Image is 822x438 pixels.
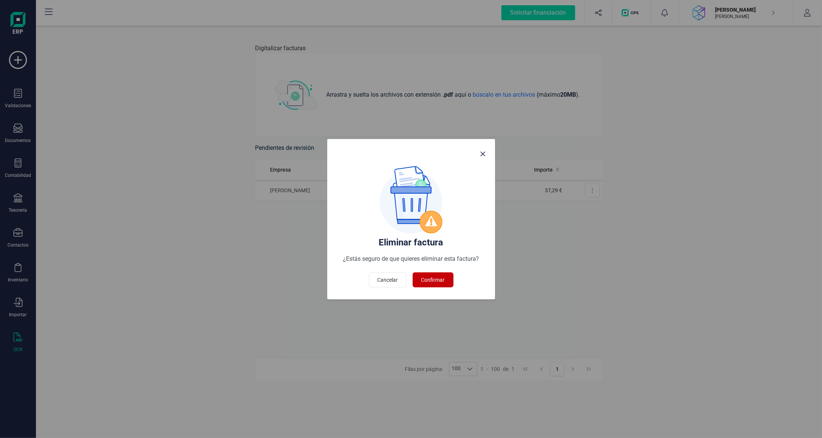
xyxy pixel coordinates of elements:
span: Confirmar [421,276,445,284]
img: eliminar_remesa [380,166,443,233]
button: Cancelar [369,272,407,287]
button: Confirmar [413,272,454,287]
p: ¿Estás seguro de que quieres eliminar esta factura? [336,254,486,263]
span: Cancelar [377,276,398,284]
h4: Eliminar factura [336,236,486,248]
button: Close [477,148,489,160]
